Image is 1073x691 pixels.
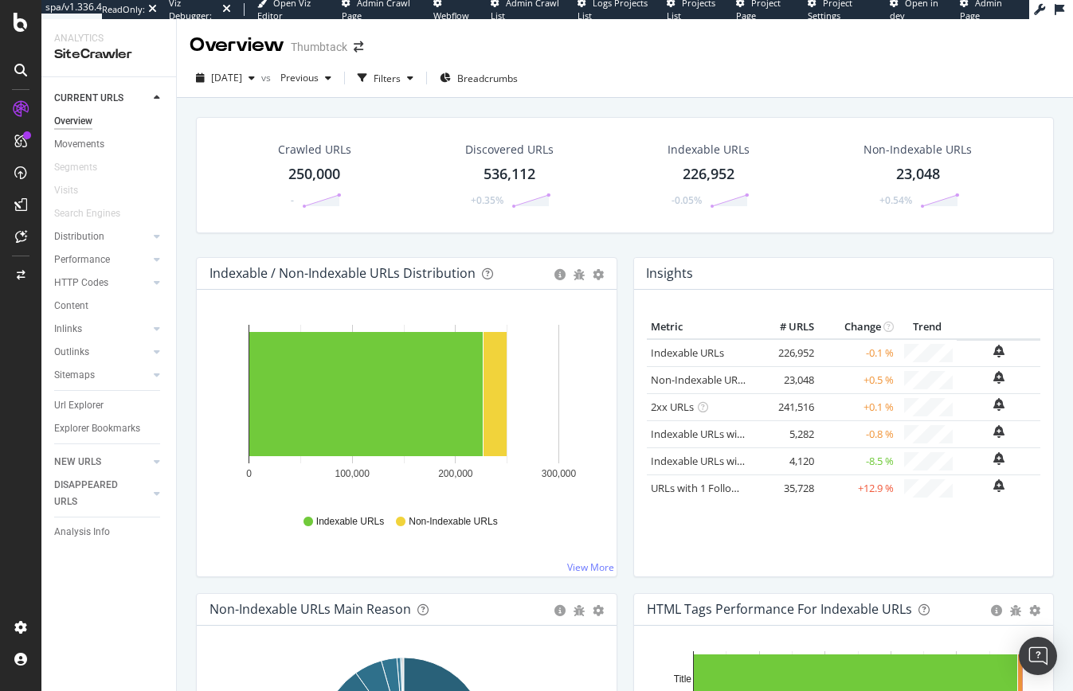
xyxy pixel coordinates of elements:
a: NEW URLS [54,454,149,470]
a: Segments [54,159,113,176]
td: -0.1 % [818,339,898,367]
div: Inlinks [54,321,82,338]
button: Previous [274,65,338,91]
a: Indexable URLs with Bad H1 [651,427,784,441]
a: Search Engines [54,205,136,222]
text: 300,000 [542,468,577,479]
th: # URLS [754,315,818,339]
span: Webflow [433,10,469,21]
div: SiteCrawler [54,45,163,64]
div: 536,112 [484,164,535,185]
td: 5,282 [754,420,818,447]
span: vs [261,71,274,84]
a: Url Explorer [54,397,165,414]
div: bell-plus [993,452,1004,465]
td: 35,728 [754,474,818,502]
text: 100,000 [335,468,370,479]
a: Analysis Info [54,524,165,541]
h4: Insights [646,263,693,284]
a: Sitemaps [54,367,149,384]
button: Filters [351,65,420,91]
span: Non-Indexable URLs [409,515,497,529]
a: Non-Indexable URLs [651,373,748,387]
div: HTML Tags Performance for Indexable URLs [647,601,912,617]
text: 0 [246,468,252,479]
span: Indexable URLs [316,515,384,529]
text: 200,000 [438,468,473,479]
a: Content [54,298,165,314]
svg: A chart. [210,315,597,500]
button: Breadcrumbs [433,65,524,91]
div: Performance [54,252,110,268]
button: [DATE] [190,65,261,91]
div: NEW URLS [54,454,101,470]
a: Movements [54,136,165,153]
div: Visits [54,182,78,199]
a: Visits [54,182,94,199]
div: Analysis Info [54,524,110,541]
th: Change [818,315,898,339]
a: Indexable URLs [651,345,724,360]
div: HTTP Codes [54,275,108,291]
div: 250,000 [288,164,340,185]
div: Outlinks [54,344,89,361]
div: arrow-right-arrow-left [354,41,363,53]
td: 241,516 [754,393,818,420]
text: Title [673,673,691,685]
a: Explorer Bookmarks [54,420,165,437]
div: Content [54,298,88,314]
td: 226,952 [754,339,818,367]
td: +12.9 % [818,474,898,502]
div: +0.35% [471,193,503,207]
div: Explorer Bookmarks [54,420,140,437]
div: Crawled URLs [278,142,351,158]
a: DISAPPEARED URLS [54,477,149,510]
td: +0.5 % [818,366,898,393]
a: Inlinks [54,321,149,338]
div: bell-plus [993,398,1004,411]
div: bell-plus [993,371,1004,384]
div: -0.05% [672,193,702,207]
div: Url Explorer [54,397,104,414]
div: Indexable / Non-Indexable URLs Distribution [210,265,476,281]
div: Discovered URLs [465,142,554,158]
div: DISAPPEARED URLS [54,477,135,510]
div: Analytics [54,32,163,45]
span: 2025 Aug. 13th [211,71,242,84]
th: Trend [898,315,957,339]
a: Overview [54,113,165,130]
div: gear [1029,605,1040,616]
span: Breadcrumbs [457,72,518,85]
div: CURRENT URLS [54,90,123,107]
div: Thumbtack [291,39,347,55]
div: Movements [54,136,104,153]
div: circle-info [991,605,1002,616]
div: circle-info [554,605,566,616]
div: Sitemaps [54,367,95,384]
div: +0.54% [879,193,912,207]
div: Overview [54,113,92,130]
a: HTTP Codes [54,275,149,291]
td: 4,120 [754,447,818,474]
a: CURRENT URLS [54,90,149,107]
div: Non-Indexable URLs Main Reason [210,601,411,617]
th: Metric [647,315,755,339]
div: gear [593,605,604,616]
div: Overview [190,32,284,59]
a: URLs with 1 Follow Inlink [651,481,768,495]
div: - [291,193,294,207]
div: Distribution [54,228,104,245]
a: Indexable URLs with Bad Description [651,454,824,468]
div: Non-Indexable URLs [863,142,972,158]
div: 226,952 [683,164,734,185]
div: bug [574,269,585,280]
a: Outlinks [54,344,149,361]
td: -0.8 % [818,420,898,447]
div: Search Engines [54,205,120,222]
span: Previous [274,71,319,84]
td: 23,048 [754,366,818,393]
a: Distribution [54,228,149,245]
div: Indexable URLs [668,142,750,158]
td: -8.5 % [818,447,898,474]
